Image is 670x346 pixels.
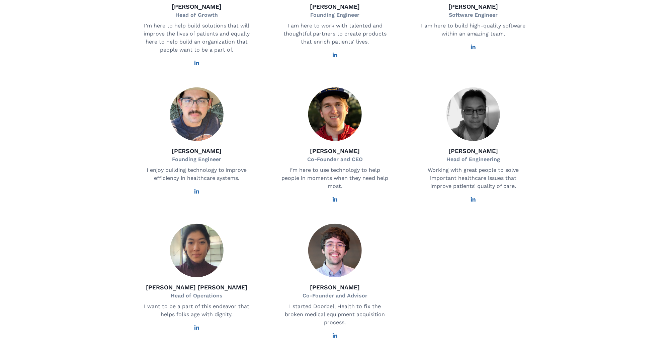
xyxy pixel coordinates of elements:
p: I want to be a part of this endeavor that helps folks age with dignity. [143,302,250,319]
p: Head of Operations [146,292,248,300]
p: I am here to work with talented and thoughtful partners to create products that enrich patients' ... [281,22,389,46]
img: Loren Burton [170,87,224,141]
p: Founding Engineer [310,11,360,19]
p: I enjoy building technology to improve efficiency in healthcare systems. [143,166,250,182]
p: Head of Engineering [446,155,500,163]
img: Sarah Pei Chang Zhou [170,224,224,277]
img: Khang Pham [446,87,500,141]
p: [PERSON_NAME] [303,283,367,292]
p: [PERSON_NAME] [172,146,222,155]
p: [PERSON_NAME] [172,2,222,11]
p: Co-Founder and CEO [307,155,363,163]
p: [PERSON_NAME] [310,2,360,11]
p: I’m here to use technology to help people in moments when they need help most. [281,166,389,190]
p: Working with great people to solve important healthcare issues that improve patients' quality of ... [420,166,527,190]
p: [PERSON_NAME] [446,146,500,155]
p: Founding Engineer [172,155,222,163]
p: I’m here to help build solutions that will improve the lives of patients and equally here to help... [143,22,250,54]
p: Co-Founder and Advisor [303,292,367,300]
p: I am here to build high-quality software within an amazing team. [420,22,527,38]
p: [PERSON_NAME] [307,146,363,155]
p: I started Doorbell Health to fix the broken medical equipment acquisition process. [281,302,389,327]
p: [PERSON_NAME] [448,2,498,11]
p: Head of Growth [172,11,222,19]
img: Sebastian Messier [308,224,362,277]
img: Ben Golombek [308,87,362,141]
p: [PERSON_NAME] [PERSON_NAME] [146,283,248,292]
p: Software Engineer [448,11,498,19]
